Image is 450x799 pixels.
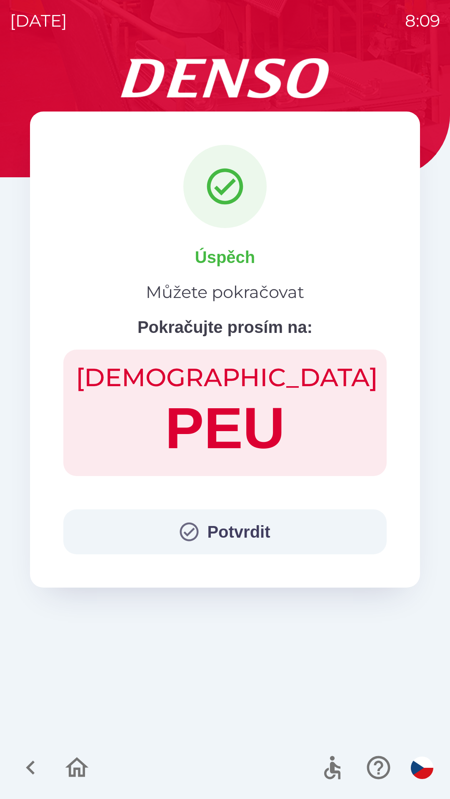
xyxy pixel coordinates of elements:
img: Logo [30,58,420,98]
p: Pokračujte prosím na: [137,315,312,340]
p: Můžete pokračovat [146,280,304,305]
button: Potvrdit [63,509,387,554]
p: [DATE] [10,8,67,33]
h2: [DEMOGRAPHIC_DATA] [76,362,374,393]
h1: PEU [76,393,374,464]
img: cs flag [411,757,433,779]
p: Úspěch [195,245,255,270]
p: 8:09 [405,8,440,33]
